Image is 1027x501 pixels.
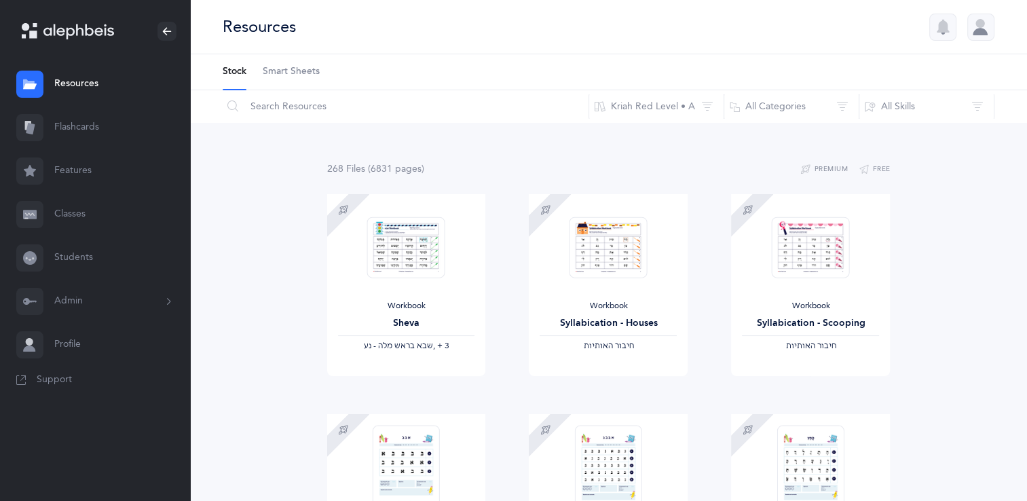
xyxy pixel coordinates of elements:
img: Syllabication-Workbook-Level-1-EN_Red_Houses_thumbnail_1741114032.png [569,217,648,278]
div: Sheva [338,316,475,331]
div: Workbook [540,301,677,312]
div: Workbook [338,301,475,312]
div: Syllabication - Scooping [742,316,879,331]
button: All Categories [724,90,859,123]
span: Support [37,373,72,387]
span: 268 File [327,164,365,174]
span: ‫שבא בראש מלה - נע‬ [363,341,432,350]
img: Syllabication-Workbook-Level-1-EN_Red_Scooping_thumbnail_1741114434.png [772,217,850,278]
button: Premium [800,162,848,178]
img: Sheva-Workbook-Red_EN_thumbnail_1754012358.png [367,217,445,278]
button: All Skills [859,90,994,123]
button: Kriah Red Level • A [589,90,724,123]
span: Smart Sheets [263,65,320,79]
div: Workbook [742,301,879,312]
span: ‫חיבור האותיות‬ [785,341,836,350]
div: Resources [223,16,296,38]
div: ‪, + 3‬ [338,341,475,352]
span: (6831 page ) [368,164,424,174]
div: Syllabication - Houses [540,316,677,331]
span: s [417,164,422,174]
input: Search Resources [222,90,589,123]
span: s [361,164,365,174]
button: Free [859,162,891,178]
span: ‫חיבור האותיות‬ [583,341,633,350]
